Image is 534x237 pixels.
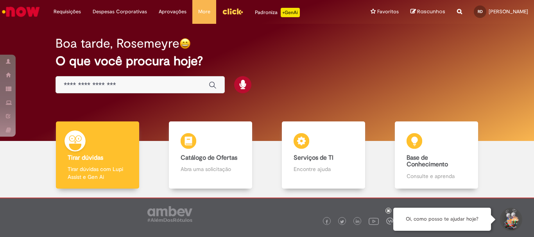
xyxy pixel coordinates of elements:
b: Catálogo de Ofertas [181,154,237,162]
img: logo_footer_workplace.png [386,217,393,225]
img: logo_footer_ambev_rotulo_gray.png [147,206,192,222]
span: Aprovações [159,8,186,16]
a: Serviços de TI Encontre ajuda [267,121,380,189]
img: ServiceNow [1,4,41,20]
b: Tirar dúvidas [68,154,103,162]
span: Rascunhos [417,8,445,15]
p: Abra uma solicitação [181,165,240,173]
button: Iniciar Conversa de Suporte [499,208,522,231]
p: +GenAi [281,8,300,17]
img: logo_footer_youtube.png [369,216,379,226]
span: Despesas Corporativas [93,8,147,16]
span: Favoritos [377,8,399,16]
img: logo_footer_facebook.png [325,220,329,224]
h2: Boa tarde, Rosemeyre [56,37,179,50]
a: Base de Conhecimento Consulte e aprenda [380,121,493,189]
span: RD [478,9,483,14]
div: Oi, como posso te ajudar hoje? [393,208,491,231]
span: [PERSON_NAME] [489,8,528,15]
img: logo_footer_linkedin.png [356,219,360,224]
span: Requisições [54,8,81,16]
b: Serviços de TI [294,154,333,162]
p: Encontre ajuda [294,165,353,173]
a: Catálogo de Ofertas Abra uma solicitação [154,121,267,189]
p: Consulte e aprenda [407,172,466,180]
p: Tirar dúvidas com Lupi Assist e Gen Ai [68,165,127,181]
h2: O que você procura hoje? [56,54,478,68]
a: Tirar dúvidas Tirar dúvidas com Lupi Assist e Gen Ai [41,121,154,189]
b: Base de Conhecimento [407,154,448,169]
div: Padroniza [255,8,300,17]
img: logo_footer_twitter.png [340,220,344,224]
span: More [198,8,210,16]
a: Rascunhos [410,8,445,16]
img: happy-face.png [179,38,191,49]
img: click_logo_yellow_360x200.png [222,5,243,17]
